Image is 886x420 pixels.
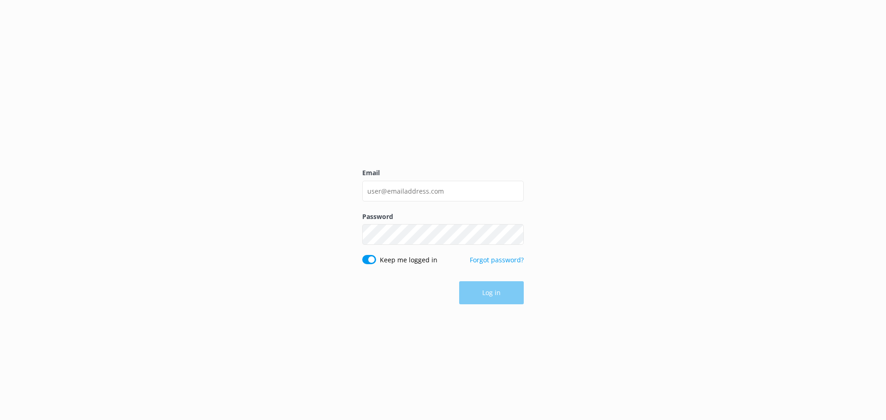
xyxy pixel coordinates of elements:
[380,255,437,265] label: Keep me logged in
[362,168,524,178] label: Email
[505,225,524,244] button: Show password
[362,212,524,222] label: Password
[362,181,524,201] input: user@emailaddress.com
[470,255,524,264] a: Forgot password?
